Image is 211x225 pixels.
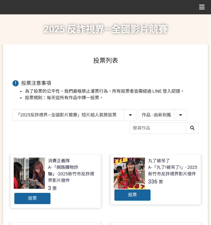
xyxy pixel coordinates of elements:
[110,154,201,205] a: 丸了被吊了A-「丸了!被吊了!」- 2025新竹市反詐視界影片徵件336票投票
[52,186,57,191] span: 票
[148,158,170,164] div: 丸了被吊了
[148,178,157,185] span: 336
[28,196,37,201] span: 投票
[48,185,51,191] span: 3
[25,88,199,95] li: 為了投票的公平性，我們嚴格禁止灌票行為，所有投票者皆需經過 LINE 登入認證。
[48,158,70,164] div: 消費正義隊
[48,164,98,184] div: A-「網路購物詐騙」-2025新竹市反詐視界影片徵件
[21,80,51,86] span: 投票注意事項
[44,14,168,44] h1: 2025 反詐視界—全國影片競賽
[12,57,199,64] h1: 投票列表
[130,123,198,134] input: 搜尋作品
[128,192,137,197] span: 投票
[148,164,198,177] div: A-「丸了!被吊了!」- 2025新竹市反詐視界影片徵件
[25,95,199,101] li: 投票規則：每天從所有作品中擇一投票。
[10,154,101,208] a: 消費正義隊A-「網路購物詐騙」-2025新竹市反詐視界影片徵件3票投票
[159,179,163,184] span: 票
